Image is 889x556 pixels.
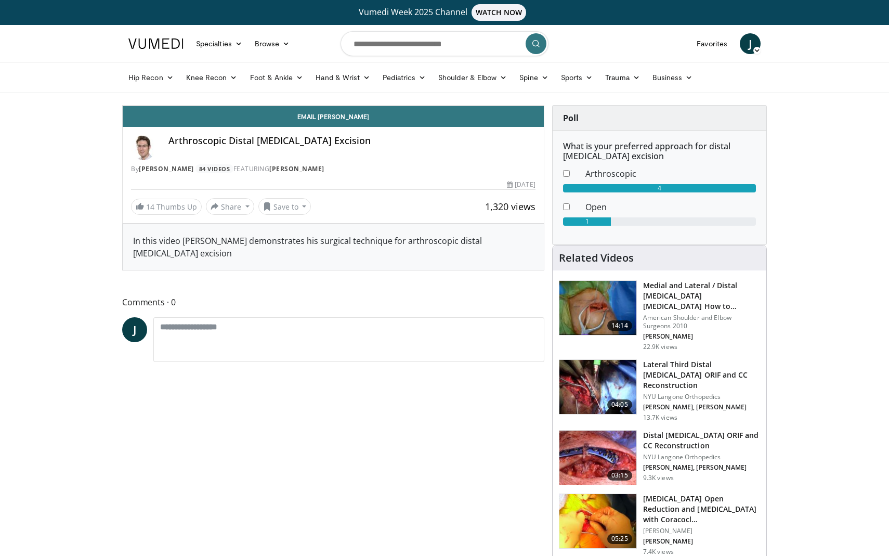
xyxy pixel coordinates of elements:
dd: Open [578,201,764,213]
a: 03:15 Distal [MEDICAL_DATA] ORIF and CC Reconstruction NYU Langone Orthopedics [PERSON_NAME], [PE... [559,430,760,485]
input: Search topics, interventions [341,31,548,56]
a: Business [646,67,699,88]
a: Vumedi Week 2025 ChannelWATCH NOW [130,4,759,21]
div: 1 [563,217,611,226]
h3: Medial and Lateral / Distal [MEDICAL_DATA] [MEDICAL_DATA] How to Manage the Ends [643,280,760,312]
div: 4 [563,184,756,192]
img: millet_1.png.150x105_q85_crop-smart_upscale.jpg [559,281,636,335]
a: 05:25 [MEDICAL_DATA] Open Reduction and [MEDICAL_DATA] with Coracocl… [PERSON_NAME] [PERSON_NAME]... [559,494,760,556]
span: 1,320 views [485,200,535,213]
img: d03f9492-8e94-45ae-897b-284f95b476c7.150x105_q85_crop-smart_upscale.jpg [559,494,636,548]
a: [PERSON_NAME] [269,164,324,173]
a: Pediatrics [376,67,432,88]
p: 13.7K views [643,413,677,422]
span: Comments 0 [122,295,544,309]
a: Trauma [599,67,646,88]
a: Foot & Ankle [244,67,310,88]
p: [PERSON_NAME], [PERSON_NAME] [643,463,760,472]
p: [PERSON_NAME] [643,332,760,341]
div: [DATE] [507,180,535,189]
p: American Shoulder and Elbow Surgeons 2010 [643,314,760,330]
a: Shoulder & Elbow [432,67,513,88]
a: Favorites [690,33,734,54]
img: 975f9b4a-0628-4e1f-be82-64e786784faa.jpg.150x105_q85_crop-smart_upscale.jpg [559,431,636,485]
p: 22.9K views [643,343,677,351]
p: 9.3K views [643,474,674,482]
h6: What is your preferred approach for distal [MEDICAL_DATA] excision [563,141,756,161]
img: VuMedi Logo [128,38,184,49]
span: WATCH NOW [472,4,527,21]
h4: Related Videos [559,252,634,264]
img: Avatar [131,135,156,160]
a: Hand & Wrist [309,67,376,88]
span: 04:05 [607,399,632,410]
img: b53f9957-e81c-4985-86d3-a61d71e8d4c2.150x105_q85_crop-smart_upscale.jpg [559,360,636,414]
p: NYU Langone Orthopedics [643,453,760,461]
span: 05:25 [607,534,632,544]
a: [PERSON_NAME] [139,164,194,173]
a: J [122,317,147,342]
div: By FEATURING [131,164,535,174]
a: Email [PERSON_NAME] [123,106,544,127]
span: 03:15 [607,470,632,481]
dd: Arthroscopic [578,167,764,180]
a: J [740,33,761,54]
a: Knee Recon [180,67,244,88]
h4: Arthroscopic Distal [MEDICAL_DATA] Excision [168,135,535,147]
span: 14:14 [607,320,632,331]
a: Sports [555,67,599,88]
a: Browse [249,33,296,54]
strong: Poll [563,112,579,124]
span: 14 [146,202,154,212]
a: 84 Videos [195,164,233,173]
div: In this video [PERSON_NAME] demonstrates his surgical technique for arthroscopic distal [MEDICAL_... [133,235,533,260]
a: Spine [513,67,554,88]
a: 14:14 Medial and Lateral / Distal [MEDICAL_DATA] [MEDICAL_DATA] How to Manage the Ends American S... [559,280,760,351]
p: [PERSON_NAME] [643,527,760,535]
button: Share [206,198,254,215]
h3: Lateral Third Distal [MEDICAL_DATA] ORIF and CC Reconstruction [643,359,760,391]
h3: Distal [MEDICAL_DATA] ORIF and CC Reconstruction [643,430,760,451]
p: [PERSON_NAME], [PERSON_NAME] [643,403,760,411]
a: 04:05 Lateral Third Distal [MEDICAL_DATA] ORIF and CC Reconstruction NYU Langone Orthopedics [PER... [559,359,760,422]
button: Save to [258,198,311,215]
a: Hip Recon [122,67,180,88]
a: 14 Thumbs Up [131,199,202,215]
h3: [MEDICAL_DATA] Open Reduction and [MEDICAL_DATA] with Coracocl… [643,494,760,525]
p: 7.4K views [643,548,674,556]
p: [PERSON_NAME] [643,537,760,546]
a: Specialties [190,33,249,54]
p: NYU Langone Orthopedics [643,393,760,401]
